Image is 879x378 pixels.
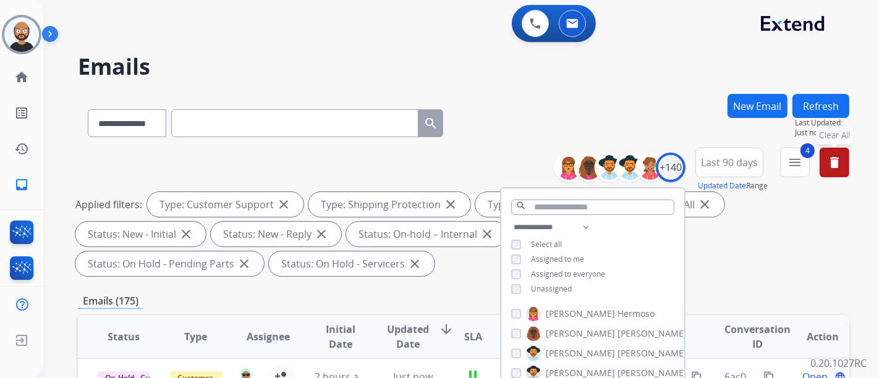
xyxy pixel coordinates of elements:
span: [PERSON_NAME] [546,308,615,320]
span: Initial Date [315,322,367,351]
img: avatar [4,17,39,52]
mat-icon: close [237,256,252,271]
span: Range [698,180,768,191]
mat-icon: close [480,227,495,241]
div: Status: On Hold - Servicers [269,251,435,276]
mat-icon: list_alt [14,106,29,120]
mat-icon: search [423,116,438,131]
mat-icon: history [14,141,29,156]
div: +140 [656,153,686,182]
button: Refresh [792,94,849,118]
span: Clear All [819,129,850,141]
h2: Emails [78,54,849,79]
mat-icon: home [14,70,29,85]
div: Status: New - Reply [211,222,341,246]
button: 4 [780,148,810,177]
span: [PERSON_NAME] [546,327,615,340]
span: Conversation ID [724,322,791,351]
div: Status: On-hold – Internal [346,222,507,246]
div: Type: Shipping Protection [308,192,470,217]
p: 0.20.1027RC [810,356,867,371]
span: Hermoso [618,308,655,320]
mat-icon: close [407,256,422,271]
span: Just now [795,128,849,138]
mat-icon: delete [827,155,842,170]
mat-icon: arrow_downward [439,322,454,337]
th: Action [777,315,849,358]
span: Last Updated: [795,118,849,128]
mat-icon: close [179,227,193,241]
mat-icon: menu [788,155,802,170]
span: Assigned to me [531,254,584,264]
mat-icon: inbox [14,177,29,192]
mat-icon: search [516,200,527,211]
span: Status [108,329,140,344]
span: Assigned to everyone [531,269,605,279]
div: Type: Customer Support [147,192,304,217]
mat-icon: close [443,197,458,212]
span: [PERSON_NAME] [546,347,615,359]
button: Updated Date [698,181,746,191]
button: Clear All [820,148,849,177]
span: Unassigned [531,283,572,294]
div: Status: New - Initial [75,222,206,246]
div: Status: On Hold - Pending Parts [75,251,264,276]
span: Updated Date [387,322,429,351]
mat-icon: close [314,227,329,241]
p: Emails (175) [78,293,143,309]
span: Select all [531,239,562,250]
span: SLA [464,329,482,344]
span: [PERSON_NAME] [618,327,687,340]
span: Assignee [247,329,290,344]
mat-icon: close [276,197,291,212]
button: New Email [728,94,788,118]
span: [PERSON_NAME] [618,347,687,359]
button: Last 90 days [695,148,763,177]
p: Applied filters: [75,197,142,212]
span: Last 90 days [701,160,758,165]
div: Type: Reguard CS [475,192,598,217]
mat-icon: close [697,197,712,212]
span: 4 [800,143,815,158]
span: Type [185,329,208,344]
